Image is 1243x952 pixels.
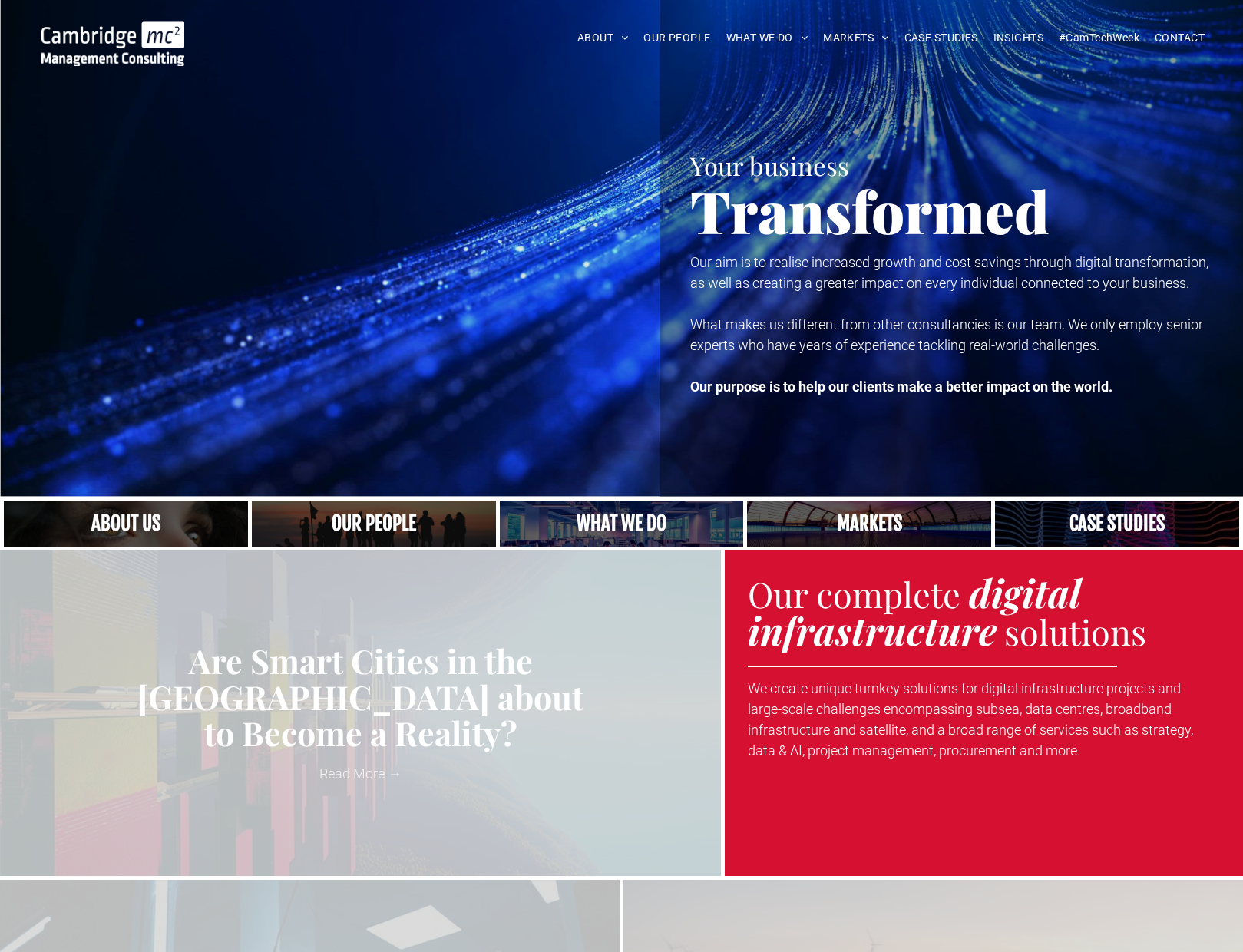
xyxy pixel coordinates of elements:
span: We create unique turnkey solutions for digital infrastructure projects and large-scale challenges... [748,680,1193,759]
span: Our aim is to realise increased growth and cost savings through digital transformation, as well a... [690,254,1208,291]
a: Read More → [12,763,709,784]
strong: infrastructure [748,604,997,656]
a: WHAT WE DO [719,26,816,50]
a: OUR PEOPLE [636,26,718,50]
img: Cambridge MC Logo [41,21,184,66]
a: CASE STUDIES [897,26,986,50]
span: solutions [1004,608,1146,654]
span: Transformed [690,172,1050,249]
strong: digital [969,567,1081,618]
span: Our complete [748,570,960,616]
span: Your business [690,148,849,182]
a: A crowd in silhouette at sunset, on a rise or lookout point [252,501,496,547]
strong: Our purpose is to help our clients make a better impact on the world. [690,378,1112,395]
a: Close up of woman's face, centered on her eyes [4,501,248,547]
a: INSIGHTS [986,26,1051,50]
a: Are Smart Cities in the [GEOGRAPHIC_DATA] about to Become a Reality? [12,643,709,752]
span: What makes us different from other consultancies is our team. We only employ senior experts who h... [690,316,1203,353]
a: ABOUT [570,26,636,50]
a: CONTACT [1147,26,1212,50]
a: A yoga teacher lifting his whole body off the ground in the peacock pose [500,501,744,547]
a: MARKETS [815,26,896,50]
a: #CamTechWeek [1051,26,1147,50]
